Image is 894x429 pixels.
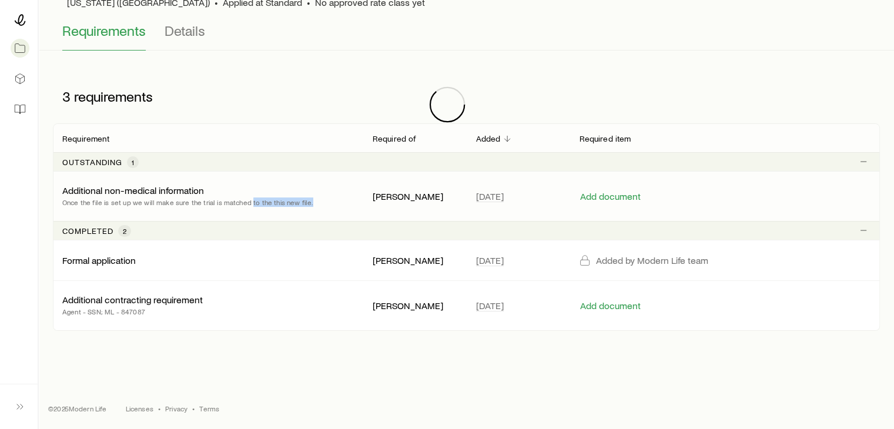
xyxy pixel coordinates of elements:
[595,254,708,266] p: Added by Modern Life team
[192,404,195,413] span: •
[476,300,504,311] span: [DATE]
[476,254,504,266] span: [DATE]
[62,294,203,306] p: Additional contracting requirement
[62,306,203,317] p: Agent - SSN; ML - 847087
[62,196,313,208] p: Once the file is set up we will make sure the trial is matched to the this new file.
[165,404,187,413] a: Privacy
[74,88,153,105] span: requirements
[373,190,457,202] p: [PERSON_NAME]
[158,404,160,413] span: •
[48,404,107,413] p: © 2025 Modern Life
[373,134,417,143] p: Required of
[62,254,136,266] p: Formal application
[476,134,501,143] p: Added
[62,88,71,105] span: 3
[165,22,205,39] span: Details
[62,226,113,236] p: Completed
[62,134,109,143] p: Requirement
[123,226,126,236] span: 2
[579,300,641,311] button: Add document
[62,157,122,167] p: Outstanding
[476,190,504,202] span: [DATE]
[62,185,204,196] p: Additional non-medical information
[373,254,457,266] p: [PERSON_NAME]
[199,404,219,413] a: Terms
[579,134,631,143] p: Required item
[126,404,153,413] a: Licenses
[62,22,146,39] span: Requirements
[373,300,457,311] p: [PERSON_NAME]
[132,157,134,167] span: 1
[579,191,641,202] button: Add document
[62,22,870,51] div: Application details tabs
